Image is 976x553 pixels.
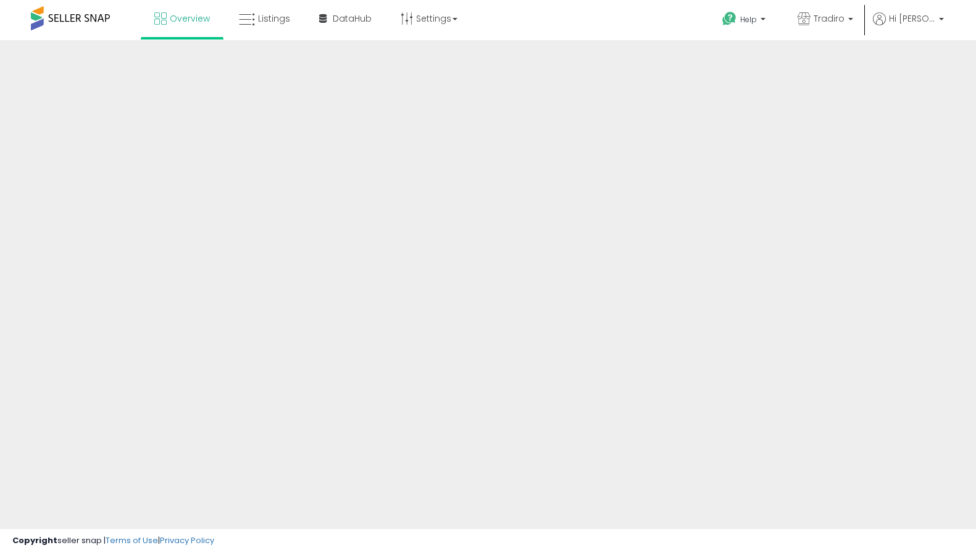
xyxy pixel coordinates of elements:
span: Hi [PERSON_NAME] [889,12,935,25]
a: Help [712,2,778,40]
span: Listings [258,12,290,25]
span: Tradiro [814,12,845,25]
i: Get Help [722,11,737,27]
strong: Copyright [12,534,57,546]
span: DataHub [333,12,372,25]
a: Terms of Use [106,534,158,546]
a: Privacy Policy [160,534,214,546]
span: Overview [170,12,210,25]
div: seller snap | | [12,535,214,547]
span: Help [740,14,757,25]
a: Hi [PERSON_NAME] [873,12,944,40]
